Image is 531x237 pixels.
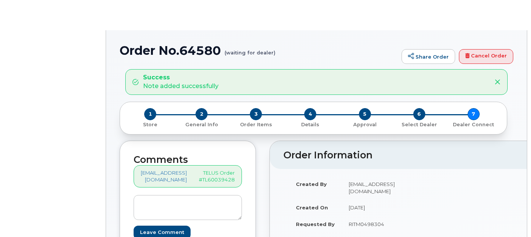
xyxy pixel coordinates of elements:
[459,49,513,64] a: Cancel Order
[395,121,443,128] p: Select Dealer
[144,108,156,120] span: 1
[283,150,530,161] h2: Order Information
[195,108,208,120] span: 2
[199,169,235,183] p: TELUS Order #TL60039428
[143,73,219,91] div: Note added successfully
[174,120,229,128] a: 2 General Info
[283,120,337,128] a: 4 Details
[413,108,425,120] span: 6
[120,44,398,57] h1: Order No.64580
[134,155,242,165] h2: Comments
[229,120,283,128] a: 3 Order Items
[296,204,328,211] strong: Created On
[342,176,421,199] td: [EMAIL_ADDRESS][DOMAIN_NAME]
[177,121,226,128] p: General Info
[338,120,392,128] a: 5 Approval
[232,121,280,128] p: Order Items
[402,49,455,64] a: Share Order
[341,121,389,128] p: Approval
[225,44,276,56] small: (waiting for dealer)
[141,169,187,183] a: [EMAIL_ADDRESS][DOMAIN_NAME]
[359,108,371,120] span: 5
[296,221,335,227] strong: Requested By
[126,120,174,128] a: 1 Store
[342,199,421,216] td: [DATE]
[286,121,334,128] p: Details
[250,108,262,120] span: 3
[342,216,421,232] td: RITM0498304
[304,108,316,120] span: 4
[129,121,171,128] p: Store
[296,181,327,187] strong: Created By
[392,120,446,128] a: 6 Select Dealer
[143,73,219,82] strong: Success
